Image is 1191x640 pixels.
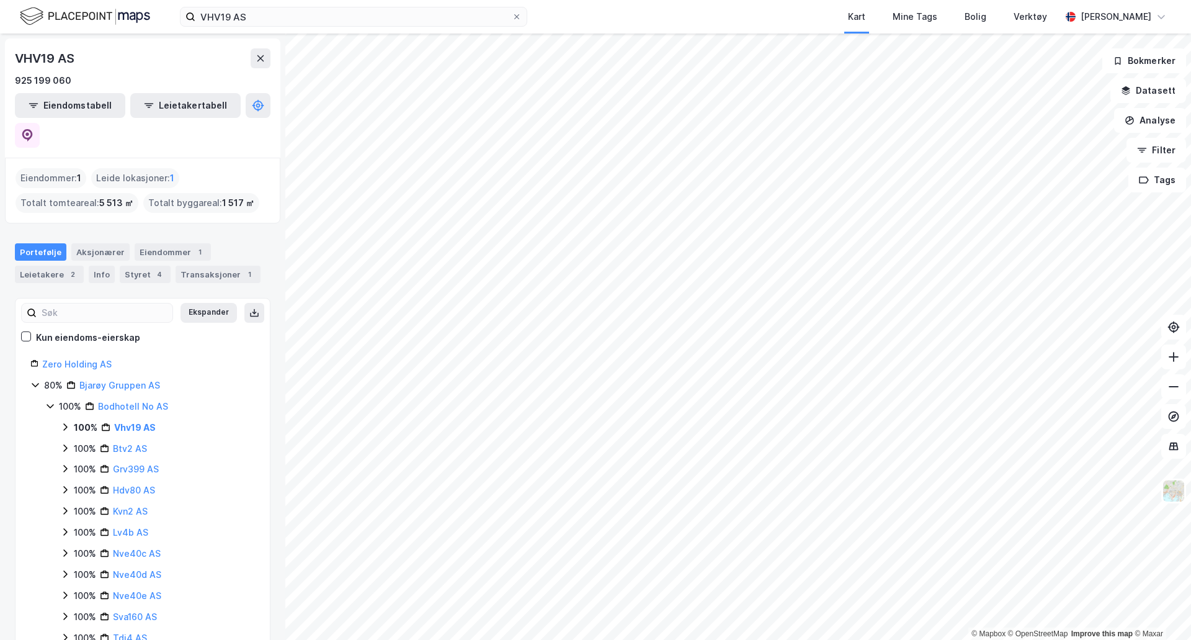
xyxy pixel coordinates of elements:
div: Mine Tags [893,9,937,24]
div: 100% [74,588,96,603]
div: 100% [74,504,96,519]
div: VHV19 AS [15,48,76,68]
div: Transaksjoner [176,266,261,283]
span: 1 517 ㎡ [222,196,254,210]
div: Bolig [965,9,986,24]
div: Styret [120,266,171,283]
a: Hdv80 AS [113,485,155,495]
a: Kvn2 AS [113,506,148,516]
div: 100% [74,420,97,435]
a: Nve40e AS [113,590,161,601]
div: Info [89,266,115,283]
div: Totalt tomteareal : [16,193,138,213]
a: Improve this map [1071,629,1133,638]
div: 2 [66,268,79,281]
a: Bodhotell No AS [98,401,168,412]
div: 100% [74,483,96,498]
button: Leietakertabell [130,93,241,118]
div: Eiendommer : [16,168,86,188]
a: Sva160 AS [113,611,157,622]
div: 100% [74,525,96,540]
div: 1 [243,268,256,281]
input: Søk på adresse, matrikkel, gårdeiere, leietakere eller personer [195,7,512,26]
button: Analyse [1114,108,1186,133]
div: Leietakere [15,266,84,283]
button: Ekspander [181,303,237,323]
button: Datasett [1110,78,1186,103]
a: Grv399 AS [113,464,159,474]
button: Filter [1126,138,1186,163]
img: Z [1162,479,1185,503]
div: 100% [74,567,96,582]
iframe: Chat Widget [1129,580,1191,640]
div: Kontrollprogram for chat [1129,580,1191,640]
a: Lv4b AS [113,527,148,538]
div: 100% [74,441,96,456]
a: Nve40d AS [113,569,161,580]
div: Portefølje [15,243,66,261]
span: 1 [77,171,81,186]
div: 80% [44,378,63,393]
a: Btv2 AS [113,443,147,454]
div: 100% [74,610,96,624]
a: Vhv19 AS [114,422,156,433]
div: Kun eiendoms-eierskap [36,330,140,345]
div: Eiendommer [135,243,211,261]
div: [PERSON_NAME] [1081,9,1151,24]
div: 100% [59,399,81,414]
a: Mapbox [971,629,1006,638]
div: 100% [74,462,96,477]
button: Tags [1128,168,1186,192]
button: Eiendomstabell [15,93,125,118]
a: Nve40c AS [113,548,161,559]
a: Bjarøy Gruppen AS [79,380,160,390]
div: 4 [153,268,166,281]
div: Verktøy [1014,9,1047,24]
input: Søk [37,304,172,322]
div: Kart [848,9,865,24]
button: Bokmerker [1102,48,1186,73]
a: Zero Holding AS [42,359,112,369]
span: 5 513 ㎡ [99,196,133,210]
div: Leide lokasjoner : [91,168,179,188]
a: OpenStreetMap [1008,629,1068,638]
span: 1 [170,171,174,186]
div: 1 [194,246,206,258]
div: 100% [74,546,96,561]
div: 925 199 060 [15,73,71,88]
div: Totalt byggareal : [143,193,259,213]
div: Aksjonærer [71,243,130,261]
img: logo.f888ab2527a4732fd821a326f86c7f29.svg [20,6,150,27]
